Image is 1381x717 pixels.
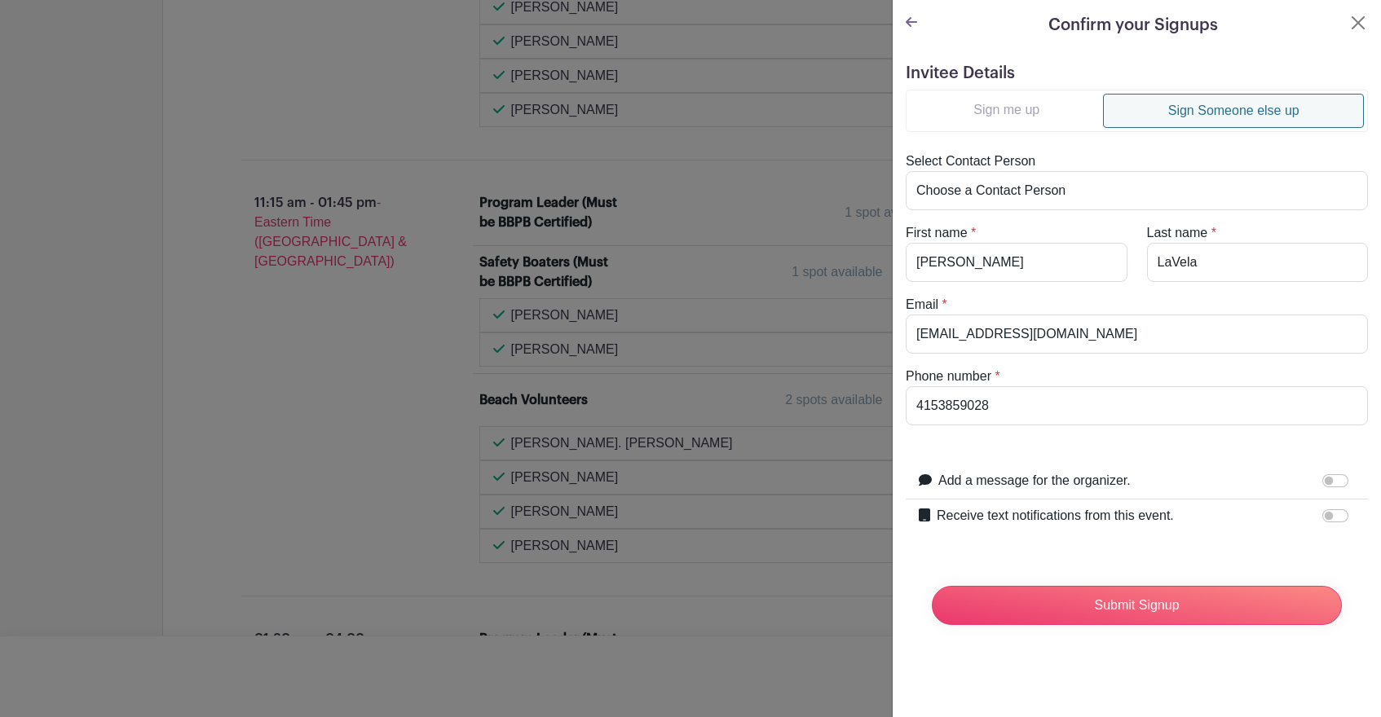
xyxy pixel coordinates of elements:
[906,152,1035,171] label: Select Contact Person
[937,506,1174,526] label: Receive text notifications from this event.
[1103,94,1364,128] a: Sign Someone else up
[932,586,1342,625] input: Submit Signup
[906,64,1368,83] h5: Invitee Details
[906,367,991,386] label: Phone number
[906,223,968,243] label: First name
[938,471,1131,490] label: Add a message for the organizer.
[906,295,938,315] label: Email
[1147,223,1208,243] label: Last name
[910,94,1103,126] a: Sign me up
[1048,13,1218,37] h5: Confirm your Signups
[1348,13,1368,33] button: Close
